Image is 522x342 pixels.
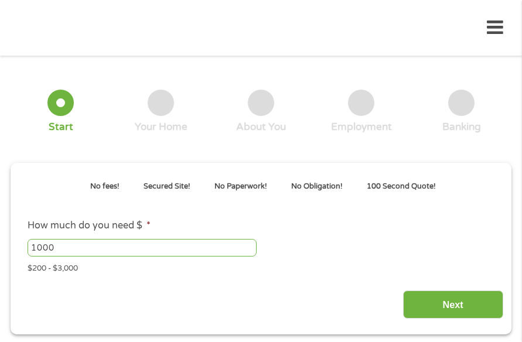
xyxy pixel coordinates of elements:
[90,181,120,192] p: No fees!
[28,220,151,232] label: How much do you need $
[236,121,286,134] div: About You
[367,181,436,192] p: 100 Second Quote!
[403,290,503,319] input: Next
[291,181,343,192] p: No Obligation!
[331,121,392,134] div: Employment
[442,121,481,134] div: Banking
[49,121,73,134] div: Start
[144,181,190,192] p: Secured Site!
[214,181,267,192] p: No Paperwork!
[135,121,187,134] div: Your Home
[28,259,494,275] div: $200 - $3,000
